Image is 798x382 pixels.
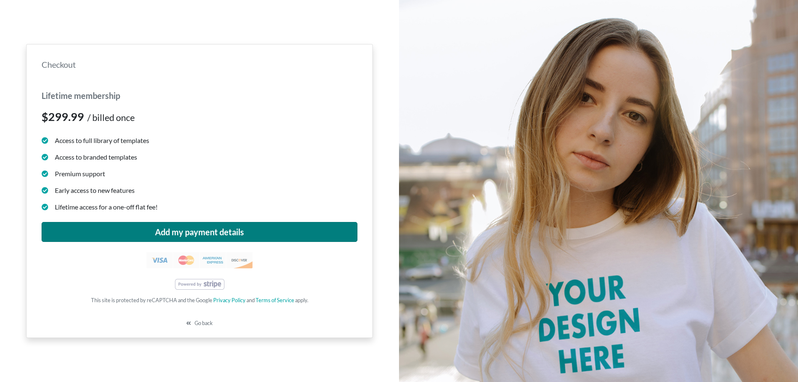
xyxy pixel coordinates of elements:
a: Terms of Service [256,297,294,303]
p: Access to branded templates [42,152,357,162]
div: This site is protected by reCAPTCHA and the Google and apply. [42,296,357,304]
small: / billed once [87,112,135,123]
img: Mastercard [173,252,199,269]
li: Access to full library of templates [42,136,357,145]
p: Early access to new features [42,185,357,195]
button: Add my payment details [42,222,357,242]
img: Powered by Stripe [175,279,224,290]
h3: Checkout [42,59,357,69]
p: Premium support [42,169,357,179]
strong: $299.99 [42,110,84,123]
img: Discover [226,252,253,269]
a: Privacy Policy [213,297,246,303]
p: Lifetime membership [42,89,357,102]
a: Go back [186,320,212,326]
p: Lifetime access for a one-off flat fee! [42,202,357,212]
img: VISA [146,252,173,269]
img: American Express [199,252,226,269]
